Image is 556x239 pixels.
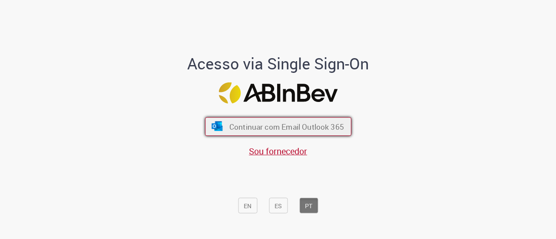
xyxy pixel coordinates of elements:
button: ES [269,198,288,213]
font: EN [244,202,252,210]
font: ES [275,202,282,210]
font: PT [305,202,312,210]
a: Sou fornecedor [249,145,307,157]
button: ícone Azure/Microsoft 360 Continuar com Email Outlook 365 [205,118,351,136]
button: EN [238,198,257,213]
font: Continuar com Email Outlook 365 [229,122,344,132]
img: Logotipo ABInBev [218,82,338,104]
img: ícone Azure/Microsoft 360 [211,121,223,131]
font: Acesso via Single Sign-On [187,52,369,73]
button: PT [299,198,318,213]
